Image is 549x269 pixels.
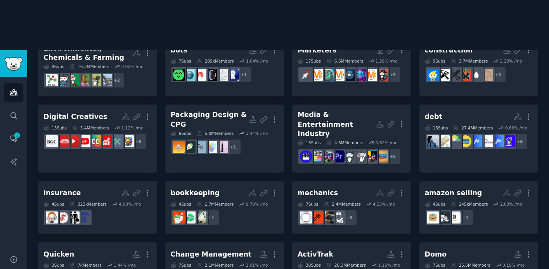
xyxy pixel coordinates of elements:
[46,135,58,147] img: BeautyGuruChatter
[43,201,64,207] div: 4 Sub s
[333,150,345,162] img: premiere
[246,201,268,207] div: 0.78 % /mo
[300,211,312,224] img: BikeMechanics
[165,38,284,97] a: bots7Subs289kMembers1.04% /mo+1replikaDIY_AI_ChatbotChatbotNewsChatbotschatbotHumanornot
[292,181,411,234] a: mechanics7Subs2.4MMembers4.35% /mo+3mechanicsCarRepairAircraftMechanicsBikeMechanics
[300,150,312,162] img: VideoEditors
[322,211,334,224] img: CarRepair
[438,211,450,224] img: FulfillmentByAmazon
[505,125,527,131] div: 0.66 % /mo
[130,133,147,150] div: + 5
[425,250,447,259] div: Domo
[216,141,228,153] img: beauty
[492,135,504,147] img: achieve
[451,58,488,64] div: 3.7M Members
[109,72,125,88] div: + 2
[57,135,69,147] img: NewTubers
[89,74,101,86] img: homestead
[373,201,395,207] div: 4.35 % /mo
[300,69,312,81] img: PPC
[341,210,357,226] div: + 3
[311,150,323,162] img: finalcutpro
[438,69,450,81] img: Carpentry
[194,211,206,224] img: tax
[43,44,133,63] div: Environmental, Chemicals & Farming
[298,110,376,139] div: Media & Entertainment Industry
[100,74,112,86] img: PFAS_Remediation
[43,125,67,131] div: 13 Sub s
[46,211,58,224] img: Insurance
[459,69,471,81] img: HandymanBusiness
[43,112,107,122] div: Digital Creatives
[419,38,539,97] a: construction9Subs3.7MMembers2.28% /mo+3electriciansPlumbingHandymanBusinesshandymanCarpentryConst...
[68,135,80,147] img: YoutubePromotionn
[376,150,388,162] img: indiefilm
[512,133,528,150] div: + 5
[365,69,377,81] img: marketing
[481,135,493,147] img: freedomDebtReliefUSA
[425,112,442,122] div: debt
[451,201,488,207] div: 245k Members
[449,135,461,147] img: CRedit
[343,150,355,162] img: gopro
[322,69,334,81] img: Affiliatemarketing
[292,38,411,97] a: Marketers17Subs6.6MMembers1.26% /mo+9socialmediamarketingSEOdigital_marketingDigitalMarketingAffi...
[38,181,157,234] a: insurance4Subs323kMembers4.00% /moInsuranceProfessionalInsuranceAgentHealthInsuranceInsurance
[311,69,323,81] img: advertising
[121,125,144,131] div: 1.12 % /mo
[197,262,234,268] div: 2.1M Members
[69,64,109,69] div: 16.3M Members
[38,38,157,97] a: Environmental, Chemicals & Farming8Subs16.3MMembers0.92% /mo+2PFAS_Remediationhomesteadgardeningl...
[194,141,206,153] img: supplychain
[43,64,64,69] div: 8 Sub s
[292,105,411,173] a: Media & Entertainment Industry13Subs4.6MMembers0.82% /mo+5indiefilmVideoEditingvideographygopropr...
[171,201,191,207] div: 4 Sub s
[57,74,69,86] img: environment
[427,211,439,224] img: AmazonFBA
[490,66,506,83] div: + 3
[4,129,23,148] a: 1
[459,135,471,147] img: CreditCards
[236,66,252,83] div: + 1
[481,69,493,81] img: electricians
[311,211,323,224] img: AircraftMechanics
[298,58,321,64] div: 17 Sub s
[378,262,400,268] div: 1.16 % /mo
[354,150,366,162] img: videography
[333,211,345,224] img: mechanics
[68,211,80,224] img: InsuranceAgent
[425,201,445,207] div: 4 Sub s
[298,188,338,198] div: mechanics
[425,45,473,55] div: construction
[500,58,522,64] div: 2.28 % /mo
[173,141,185,153] img: PackagingDesign
[343,69,355,81] img: digital_marketing
[197,58,234,64] div: 289k Members
[184,141,196,153] img: graphic_design
[194,69,206,81] img: Chatbots
[171,45,187,55] div: bots
[78,74,90,86] img: gardening
[326,58,363,64] div: 6.6M Members
[171,250,252,259] div: Change Management
[165,105,284,173] a: Packaging Design & CPG6Subs5.0MMembers1.44% /mo+1beautyProductManagementsupplychaingraphic_design...
[502,262,525,268] div: 0.19 % /mo
[425,188,482,198] div: amazon selling
[376,69,388,81] img: socialmedia
[500,201,522,207] div: 2.03 % /mo
[384,148,401,164] div: + 5
[197,131,234,136] div: 5.0M Members
[470,135,482,147] img: AchieveDebtRelief
[5,57,23,71] img: GummySearch logo
[57,211,69,224] img: HealthInsurance
[171,262,191,268] div: 7 Sub s
[298,250,333,259] div: ActivTrak
[114,262,136,268] div: 1.44 % /mo
[89,135,101,147] img: ContentCreators
[246,131,268,136] div: 1.44 % /mo
[46,74,58,86] img: PFAS
[173,69,185,81] img: Humanornot
[427,135,439,147] img: povertyfinance
[365,150,377,162] img: VideoEditing
[427,69,439,81] img: Construction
